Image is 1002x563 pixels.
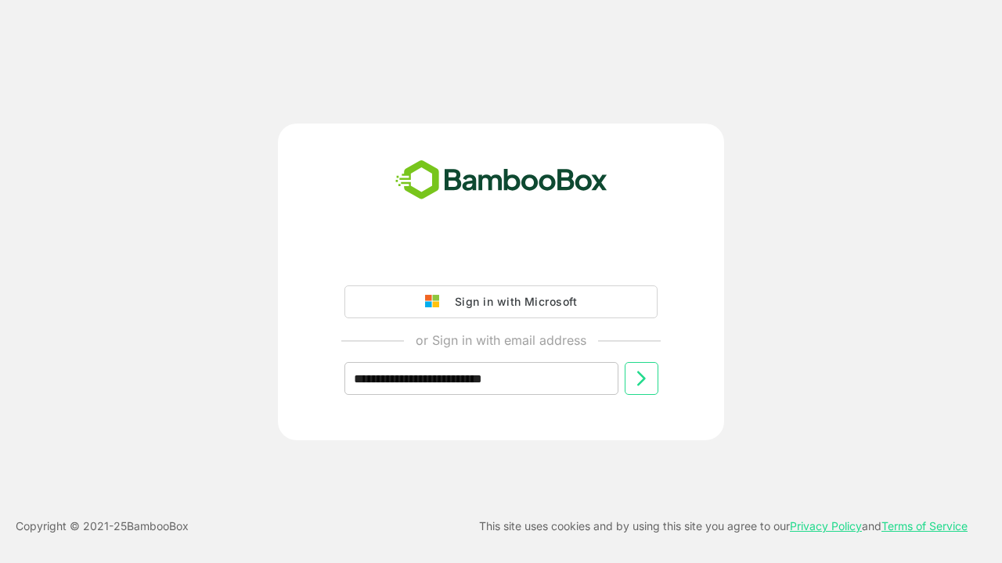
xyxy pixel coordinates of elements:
[416,331,586,350] p: or Sign in with email address
[425,295,447,309] img: google
[16,517,189,536] p: Copyright © 2021- 25 BambooBox
[447,292,577,312] div: Sign in with Microsoft
[881,519,968,533] a: Terms of Service
[479,517,968,536] p: This site uses cookies and by using this site you agree to our and
[387,155,616,206] img: bamboobox
[790,519,862,533] a: Privacy Policy
[337,242,665,276] iframe: Sign in with Google Button
[344,285,658,318] button: Sign in with Microsoft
